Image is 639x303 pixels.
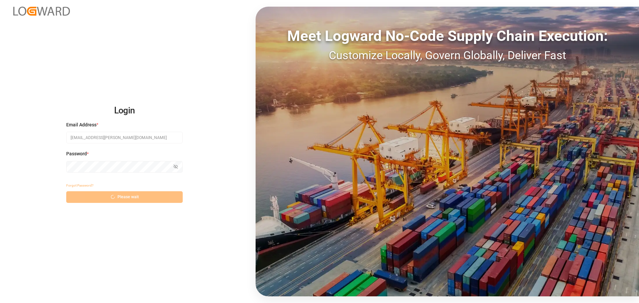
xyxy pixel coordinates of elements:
div: Customize Locally, Govern Globally, Deliver Fast [256,47,639,64]
input: Enter your email [66,132,183,143]
h2: Login [66,100,183,121]
span: Password [66,150,87,157]
div: Meet Logward No-Code Supply Chain Execution: [256,25,639,47]
span: Email Address [66,121,97,128]
img: Logward_new_orange.png [13,7,70,16]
